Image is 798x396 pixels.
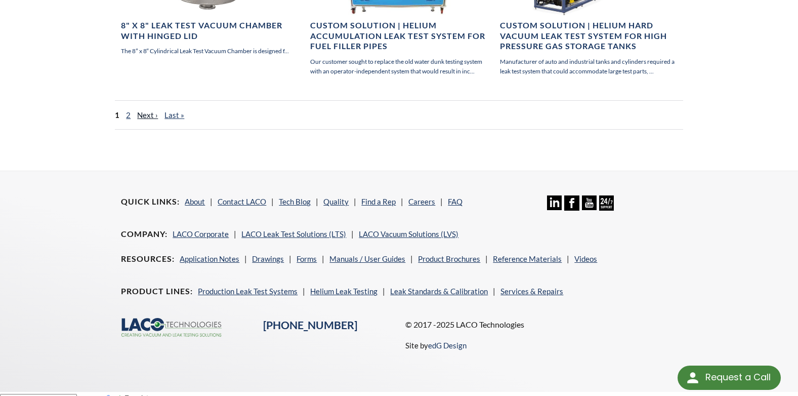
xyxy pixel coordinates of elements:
[126,110,131,120] a: 2
[121,229,167,240] h4: Company
[329,254,405,263] a: Manuals / User Guides
[263,319,357,332] a: [PHONE_NUMBER]
[599,203,614,212] a: 24/7 Support
[310,57,487,76] p: Our customer sought to replace the old water dunk testing system with an operator-independent sys...
[405,318,677,331] p: © 2017 -2025 LACO Technologies
[493,254,562,263] a: Reference Materials
[218,197,266,206] a: Contact LACO
[121,20,298,42] h4: 8" X 8" Leak Test Vacuum Chamber with Hinged Lid
[297,254,317,263] a: Forms
[428,341,467,350] a: edG Design
[121,46,298,56] p: The 8″ x 8″ Cylindrical Leak Test Vacuum Chamber is designed f...
[390,287,488,296] a: Leak Standards & Calibration
[180,254,239,263] a: Application Notes
[599,195,614,210] img: 24/7 Support Icon
[323,197,349,206] a: Quality
[500,20,677,52] h4: Custom Solution | Helium Hard Vacuum Leak Test System for High Pressure Gas Storage Tanks
[115,100,683,130] nav: pager
[121,254,175,264] h4: Resources
[185,197,205,206] a: About
[705,366,771,389] div: Request a Call
[279,197,311,206] a: Tech Blog
[448,197,463,206] a: FAQ
[361,197,396,206] a: Find a Rep
[252,254,284,263] a: Drawings
[574,254,597,263] a: Videos
[359,229,458,239] a: LACO Vacuum Solutions (LVS)
[164,110,184,120] a: Last »
[121,196,180,207] h4: Quick Links
[685,370,701,386] img: round button
[405,339,467,351] p: Site by
[241,229,346,239] a: LACO Leak Test Solutions (LTS)
[173,229,229,239] a: LACO Corporate
[418,254,480,263] a: Product Brochures
[500,57,677,76] p: Manufacturer of auto and industrial tanks and cylinders required a leak test system that could ac...
[121,286,193,297] h4: Product Lines
[115,110,119,120] span: 1
[137,110,158,120] a: Next ›
[310,287,377,296] a: Helium Leak Testing
[198,287,298,296] a: Production Leak Test Systems
[678,366,781,390] div: Request a Call
[500,287,563,296] a: Services & Repairs
[310,20,487,52] h4: Custom Solution | Helium Accumulation Leak Test System for Fuel Filler Pipes
[408,197,435,206] a: Careers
